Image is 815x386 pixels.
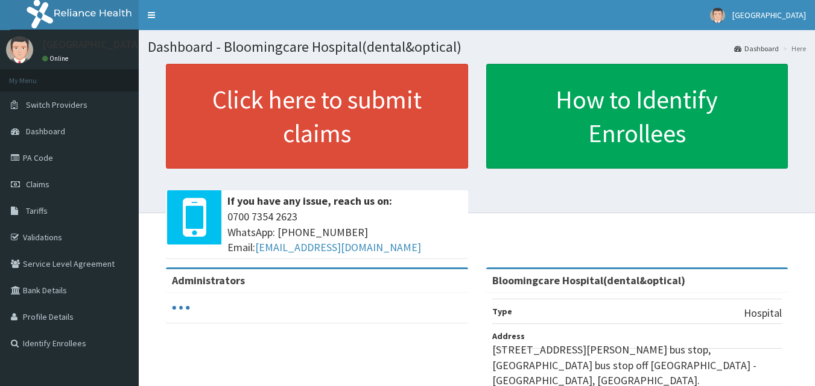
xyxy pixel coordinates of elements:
[486,64,788,169] a: How to Identify Enrollees
[172,299,190,317] svg: audio-loading
[172,273,245,287] b: Administrators
[6,36,33,63] img: User Image
[734,43,779,54] a: Dashboard
[26,126,65,137] span: Dashboard
[26,205,48,216] span: Tariffs
[744,305,782,321] p: Hospital
[26,179,49,190] span: Claims
[255,240,421,254] a: [EMAIL_ADDRESS][DOMAIN_NAME]
[26,99,87,110] span: Switch Providers
[710,8,725,23] img: User Image
[780,43,806,54] li: Here
[148,39,806,55] h1: Dashboard - Bloomingcare Hospital(dental&optical)
[227,209,462,255] span: 0700 7354 2623 WhatsApp: [PHONE_NUMBER] Email:
[42,54,71,63] a: Online
[492,306,512,317] b: Type
[492,331,525,341] b: Address
[492,273,685,287] strong: Bloomingcare Hospital(dental&optical)
[227,194,392,208] b: If you have any issue, reach us on:
[732,10,806,20] span: [GEOGRAPHIC_DATA]
[42,39,142,50] p: [GEOGRAPHIC_DATA]
[166,64,468,169] a: Click here to submit claims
